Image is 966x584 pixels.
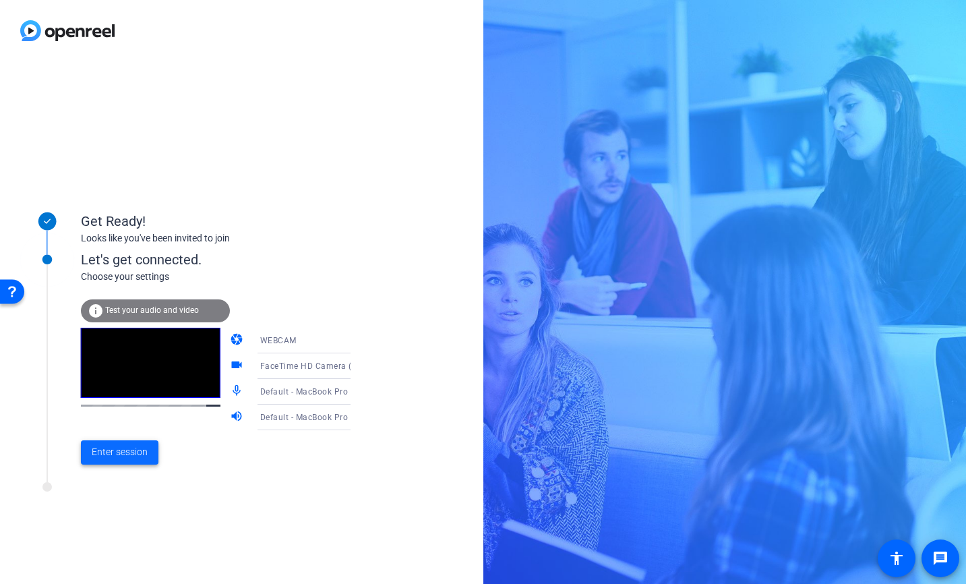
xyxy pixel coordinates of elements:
[260,360,398,371] span: FaceTime HD Camera (3A71:F4B5)
[81,250,378,270] div: Let's get connected.
[230,384,246,400] mat-icon: mic_none
[81,270,378,284] div: Choose your settings
[230,358,246,374] mat-icon: videocam
[105,305,199,315] span: Test your audio and video
[260,336,297,345] span: WEBCAM
[81,440,158,465] button: Enter session
[260,411,423,422] span: Default - MacBook Pro Speakers (Built-in)
[230,332,246,349] mat-icon: camera
[230,409,246,426] mat-icon: volume_up
[88,303,104,319] mat-icon: info
[888,550,905,566] mat-icon: accessibility
[260,386,433,397] span: Default - MacBook Pro Microphone (Built-in)
[81,231,351,245] div: Looks like you've been invited to join
[932,550,948,566] mat-icon: message
[92,445,148,459] span: Enter session
[81,211,351,231] div: Get Ready!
